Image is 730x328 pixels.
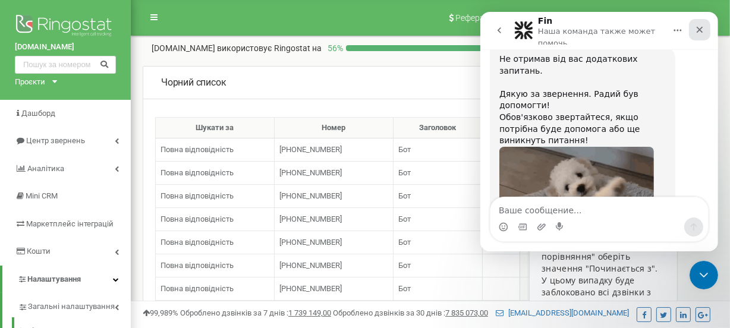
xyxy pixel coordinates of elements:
[27,247,51,256] span: Кошти
[398,284,411,293] span: Бот
[152,42,322,54] p: [DOMAIN_NAME]
[143,308,178,317] span: 99,989%
[398,191,411,200] span: Бот
[26,136,85,145] span: Центр звернень
[18,210,28,220] button: Средство выбора эмодзи
[27,164,64,173] span: Аналiтика
[10,34,195,301] div: Не отримав від вас додаткових запитань.Дякую за звернення. Радий був допомогти!Обов'язково зверта...
[28,301,115,313] span: Загальні налаштування
[2,266,131,294] a: Налаштування
[455,13,543,23] span: Реферальна програма
[496,308,629,317] a: [EMAIL_ADDRESS][DOMAIN_NAME]
[26,191,58,200] span: Mini CRM
[398,215,411,223] span: Бот
[398,261,411,270] span: Бот
[690,261,718,289] iframe: Intercom live chat
[75,210,85,220] button: Start recording
[480,12,718,251] iframe: Intercom live chat
[445,308,488,317] u: 7 835 073,00
[19,100,185,135] div: Обов'язково звертайтеся, якщо потрібна буде допомога або ще виникнуть питання!
[10,185,228,206] textarea: Ваше сообщение...
[288,308,331,317] u: 1 739 149,00
[21,109,55,118] span: Дашборд
[18,293,131,317] a: Загальні налаштування
[542,191,665,322] p: Ви також можете заблокувати вхідні/callback дзвінки з номерів певних країн/операторів. Для цього ...
[156,117,275,138] th: Шукати за
[26,219,114,228] span: Маркетплейс інтеграцій
[15,56,116,74] input: Пошук за номером
[279,191,342,200] span: [PHONE_NUMBER]
[394,117,483,138] th: Заголовок
[204,206,223,225] button: Отправить сообщение…
[279,168,342,177] span: [PHONE_NUMBER]
[279,145,342,154] span: [PHONE_NUMBER]
[322,42,346,54] p: 56 %
[15,12,116,42] img: Ringostat logo
[180,308,331,317] span: Оброблено дзвінків за 7 днів :
[161,145,234,154] span: Повна відповідність
[161,191,234,200] span: Повна відповідність
[275,117,394,138] th: Номер
[19,42,185,100] div: Не отримав від вас додаткових запитань. Дякую за звернення. Радий був допомогти!
[10,34,228,327] div: Valerii говорит…
[161,215,234,223] span: Повна відповідність
[279,261,342,270] span: [PHONE_NUMBER]
[161,261,234,270] span: Повна відповідність
[279,238,342,247] span: [PHONE_NUMBER]
[15,77,45,88] div: Проєкти
[279,215,342,223] span: [PHONE_NUMBER]
[161,238,234,247] span: Повна відповідність
[279,284,342,293] span: [PHONE_NUMBER]
[161,168,234,177] span: Повна відповідність
[217,43,322,53] span: використовує Ringostat на
[161,284,234,293] span: Повна відповідність
[398,238,411,247] span: Бот
[398,168,411,177] span: Бот
[15,42,116,53] a: [DOMAIN_NAME]
[37,210,47,220] button: Средство выбора GIF-файла
[161,76,226,90] p: Чорний список
[398,145,411,154] span: Бот
[27,275,81,283] span: Налаштування
[56,210,66,220] button: Добавить вложение
[333,308,488,317] span: Оброблено дзвінків за 30 днів :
